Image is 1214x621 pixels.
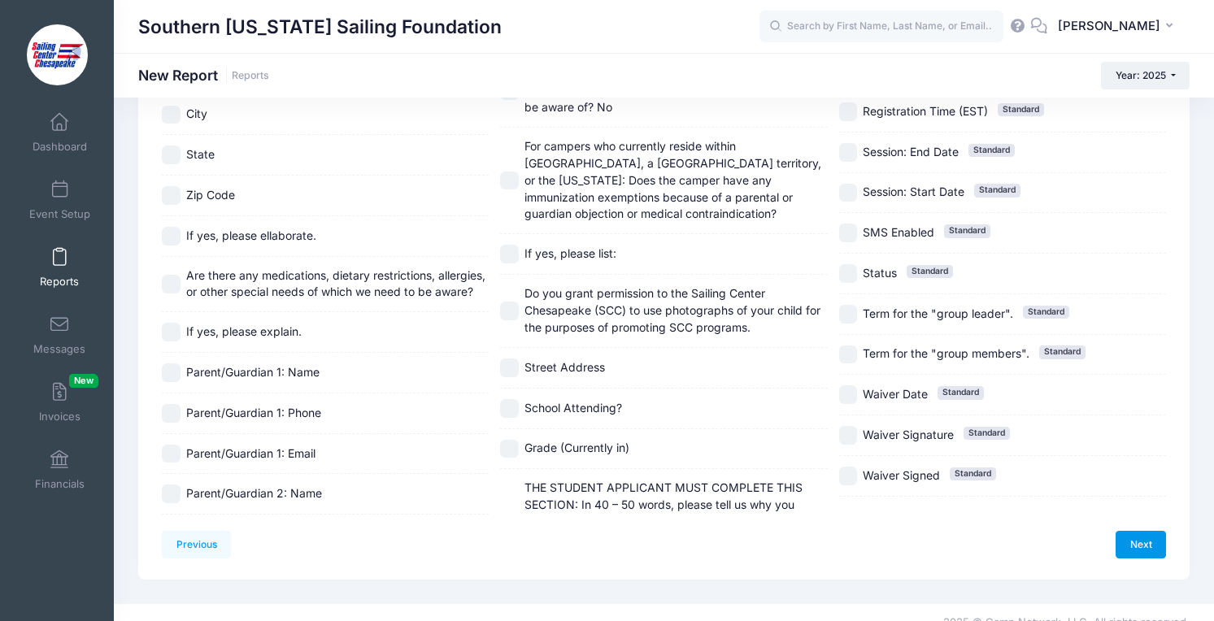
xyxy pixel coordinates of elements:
span: SMS Enabled [863,225,934,239]
span: Zip Code [186,188,235,202]
input: Waiver SignedStandard [839,467,858,485]
a: Dashboard [21,104,98,161]
span: Are there any health problems including physical, psychiatric, or behavioral problems of which we... [524,66,822,114]
span: Dashboard [33,140,87,154]
span: City [186,106,207,120]
input: Parent/Guardian 1: Email [162,445,181,463]
span: Year: 2025 [1116,69,1166,81]
input: Parent/Guardian 1: Phone [162,404,181,423]
span: Invoices [39,410,80,423]
span: Standard [938,386,984,399]
a: Messages [21,306,98,363]
span: Standard [950,467,996,480]
span: Grade (Currently in) [524,441,629,454]
a: InvoicesNew [21,374,98,431]
span: Parent/Guardian 1: Name [186,365,320,379]
h1: Southern [US_STATE] Sailing Foundation [138,8,502,46]
span: Standard [998,103,1044,116]
a: Event Setup [21,172,98,228]
input: Term for the "group leader".Standard [839,305,858,324]
a: Previous [162,531,231,558]
span: Reports [40,275,79,289]
input: Search by First Name, Last Name, or Email... [759,11,1003,43]
span: Parent/Guardian 1: Phone [186,406,321,419]
input: Do you grant permission to the Sailing Center Chesapeake (SCC) to use photographs of your child f... [500,302,519,320]
span: Session: Start Date [863,185,964,198]
span: Waiver Signed [863,468,940,482]
input: City [162,106,181,124]
span: If yes, please list: [524,246,616,260]
input: State [162,145,181,164]
input: Are there any medications, dietary restrictions, allergies, or other special needs of which we ne... [162,275,181,293]
input: Term for the "group members".Standard [839,345,858,364]
input: If yes, please list: [500,245,519,263]
span: New [69,374,98,388]
span: If yes, please explain. [186,324,302,338]
input: Grade (Currently in) [500,440,519,458]
span: Waiver Date [863,387,928,401]
span: For campers who currently reside within [GEOGRAPHIC_DATA], a [GEOGRAPHIC_DATA] territory, or the ... [524,139,821,221]
span: Street Address [524,360,605,374]
span: Term for the "group members". [863,346,1029,360]
input: SMS EnabledStandard [839,224,858,242]
span: Parent/Guardian 2: Name [186,486,322,500]
span: Standard [974,184,1020,197]
input: Parent/Guardian 1: Name [162,363,181,382]
input: School Attending? [500,399,519,418]
span: Registration Time (EST) [863,104,988,118]
span: Event Setup [29,207,90,221]
span: Standard [907,265,953,278]
span: If yes, please ellaborate. [186,228,316,242]
input: Session: Start DateStandard [839,184,858,202]
input: Street Address [500,358,519,377]
span: Are there any medications, dietary restrictions, allergies, or other special needs of which we ne... [186,268,485,299]
input: If yes, please ellaborate. [162,227,181,245]
span: Status [863,266,897,280]
span: Session: End Date [863,145,959,159]
img: Southern Maryland Sailing Foundation [27,24,88,85]
button: [PERSON_NAME] [1047,8,1190,46]
input: Waiver DateStandard [839,385,858,404]
span: Standard [968,144,1015,157]
span: School Attending? [524,401,622,415]
input: Parent/Guardian 2: Name [162,484,181,503]
a: Reports [232,70,269,82]
a: Financials [21,441,98,498]
input: StatusStandard [839,264,858,283]
span: [PERSON_NAME] [1058,17,1160,35]
input: Session: End DateStandard [839,143,858,162]
input: Waiver SignatureStandard [839,426,858,445]
span: State [186,147,215,161]
button: Year: 2025 [1101,62,1190,89]
span: Standard [1023,306,1069,319]
a: Next [1116,531,1166,558]
input: If yes, please explain. [162,323,181,341]
span: Standard [964,427,1010,440]
span: Term for the "group leader". [863,306,1013,320]
a: Reports [21,239,98,296]
input: Registration Time (EST)Standard [839,102,858,121]
span: Do you grant permission to the Sailing Center Chesapeake (SCC) to use photographs of your child f... [524,286,820,334]
h1: New Report [138,67,269,84]
span: Financials [35,477,85,491]
span: Standard [944,224,990,237]
span: Parent/Guardian 1: Email [186,446,315,460]
span: Standard [1039,345,1086,358]
span: Waiver Signature [863,428,954,441]
input: For campers who currently reside within [GEOGRAPHIC_DATA], a [GEOGRAPHIC_DATA] territory, or the ... [500,172,519,190]
input: Zip Code [162,186,181,205]
span: Messages [33,342,85,356]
